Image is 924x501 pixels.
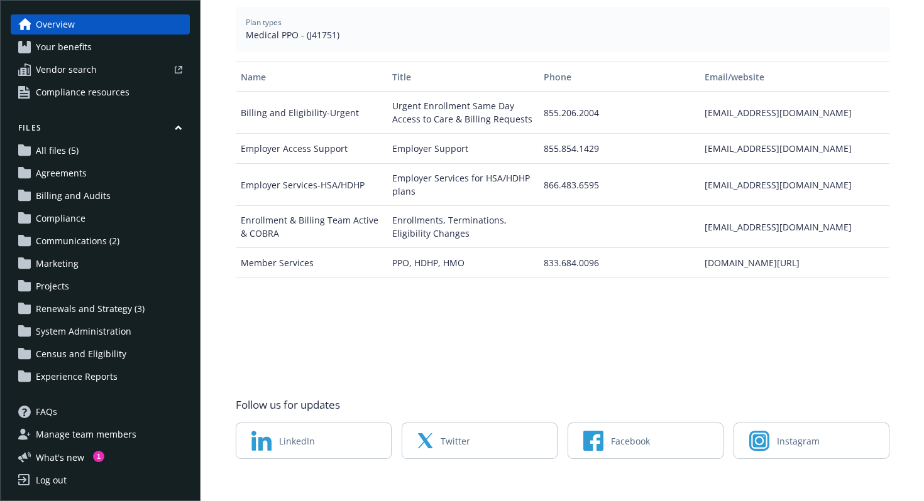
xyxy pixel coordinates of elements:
div: [EMAIL_ADDRESS][DOMAIN_NAME] [700,134,889,164]
a: System Administration [11,321,190,342]
span: FAQs [36,402,57,422]
button: Phone [539,62,700,92]
div: Billing and Eligibility-Urgent [236,92,387,134]
span: Plan types [246,17,879,28]
a: Billing and Audits [11,186,190,206]
span: Agreements [36,163,87,183]
span: Twitter [441,434,470,448]
a: Twitter [402,423,558,459]
div: 855.854.1429 [539,134,700,164]
div: [DOMAIN_NAME][URL] [700,248,889,278]
div: Enrollments, Terminations, Eligibility Changes [387,206,539,248]
button: Files [11,122,190,138]
div: Employer Services-HSA/HDHP [236,164,387,206]
button: Email/website [700,62,889,92]
button: What's new1 [11,451,104,464]
a: All files (5) [11,141,190,161]
span: Compliance resources [36,82,129,102]
span: Census and Eligibility [36,344,126,364]
span: Overview [36,14,75,35]
div: PPO, HDHP, HMO [387,248,539,278]
div: [EMAIL_ADDRESS][DOMAIN_NAME] [700,206,889,248]
span: Communications (2) [36,231,119,251]
span: Projects [36,276,69,296]
span: All files (5) [36,141,79,161]
span: Experience Reports [36,367,118,387]
span: Billing and Audits [36,186,111,206]
button: Name [236,62,387,92]
a: Compliance resources [11,82,190,102]
span: Instagram [777,434,820,448]
a: Compliance [11,208,190,229]
div: Enrollment & Billing Team Active & COBRA [236,206,387,248]
a: Your benefits [11,37,190,57]
div: Phone [544,70,695,83]
div: Title [392,70,534,83]
span: System Administration [36,321,131,342]
a: FAQs [11,402,190,422]
a: Vendor search [11,60,190,80]
button: Title [387,62,539,92]
a: Experience Reports [11,367,190,387]
div: Urgent Enrollment Same Day Access to Care & Billing Requests [387,92,539,134]
a: LinkedIn [236,423,392,459]
div: Email/website [705,70,884,83]
a: Facebook [568,423,723,459]
div: 1 [93,451,104,462]
div: Member Services [236,248,387,278]
div: Log out [36,470,67,490]
a: Manage team members [11,424,190,444]
a: Communications (2) [11,231,190,251]
span: Your benefits [36,37,92,57]
div: Name [241,70,382,83]
div: [EMAIL_ADDRESS][DOMAIN_NAME] [700,92,889,134]
div: Employer Access Support [236,134,387,164]
a: Marketing [11,254,190,274]
span: Compliance [36,208,85,229]
div: [EMAIL_ADDRESS][DOMAIN_NAME] [700,164,889,206]
span: LinkedIn [279,434,315,448]
span: Marketing [36,254,79,274]
div: 855.206.2004 [539,92,700,134]
span: Medical PPO - (J41751) [246,28,879,41]
span: What ' s new [36,451,84,464]
span: Follow us for updates [236,397,340,412]
a: Overview [11,14,190,35]
span: Vendor search [36,60,97,80]
div: 833.684.0096 [539,248,700,278]
a: Census and Eligibility [11,344,190,364]
div: 866.483.6595 [539,164,700,206]
a: Renewals and Strategy (3) [11,299,190,319]
span: Facebook [611,434,650,448]
a: Agreements [11,163,190,183]
span: Renewals and Strategy (3) [36,299,145,319]
div: Employer Services for HSA/HDHP plans [387,164,539,206]
a: Instagram [734,423,889,459]
div: Employer Support [387,134,539,164]
span: Manage team members [36,424,136,444]
a: Projects [11,276,190,296]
